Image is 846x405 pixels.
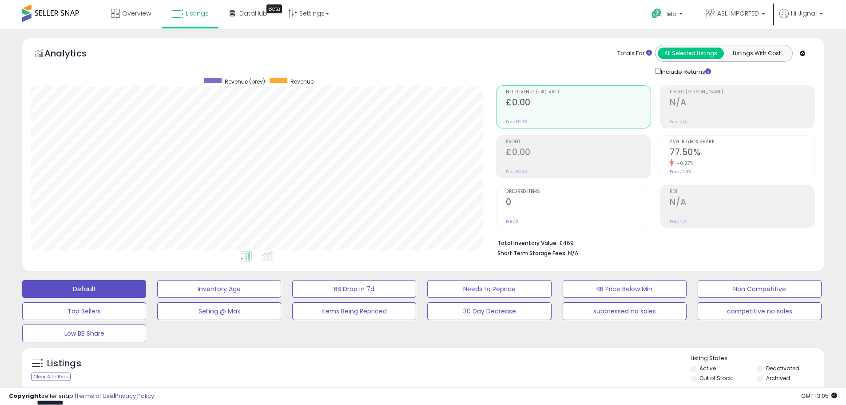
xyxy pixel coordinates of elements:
span: Overview [122,9,151,18]
h2: N/A [670,97,814,109]
small: Prev: £0.00 [506,119,527,124]
span: Profit [506,140,651,144]
p: Listing States: [691,354,824,363]
small: Prev: N/A [670,219,687,224]
b: Total Inventory Value: [497,239,558,247]
small: -0.27% [674,160,693,167]
small: Prev: N/A [670,119,687,124]
span: Avg. Buybox Share [670,140,814,144]
h2: £0.00 [506,147,651,159]
label: Active [699,365,716,372]
span: Revenue [290,78,314,85]
h2: N/A [670,197,814,209]
div: Tooltip anchor [266,4,282,13]
button: All Selected Listings [658,48,724,59]
span: ASL IMPORTED [717,9,759,18]
button: Listings With Cost [723,48,790,59]
button: competitive no sales [698,302,822,320]
span: 2025-10-12 13:05 GMT [801,392,837,400]
span: Profit [PERSON_NAME] [670,90,814,95]
button: BB Price Below Min [563,280,687,298]
span: Ordered Items [506,189,651,194]
a: Terms of Use [76,392,114,400]
a: Hi Jignal [779,9,823,29]
button: Default [22,280,146,298]
button: Items Being Repriced [292,302,416,320]
span: Help [664,10,676,18]
h5: Analytics [44,47,104,62]
span: Hi Jignal [791,9,817,18]
div: seller snap | | [9,392,154,401]
li: £469 [497,237,808,248]
button: Low BB Share [22,325,146,342]
span: Listings [186,9,209,18]
div: Include Returns [648,66,722,76]
h2: £0.00 [506,97,651,109]
label: Deactivated [766,365,799,372]
i: Get Help [651,8,662,19]
h2: 0 [506,197,651,209]
b: Short Term Storage Fees: [497,249,567,257]
a: Privacy Policy [115,392,154,400]
span: N/A [568,249,579,257]
button: Selling @ Max [157,302,281,320]
small: Prev: 0 [506,219,518,224]
h2: 77.50% [670,147,814,159]
h5: Listings [47,357,81,370]
label: Archived [766,374,790,382]
span: DataHub [239,9,267,18]
a: Help [644,1,691,29]
small: Prev: £0.00 [506,169,527,174]
div: Totals For [617,49,652,58]
button: Top Sellers [22,302,146,320]
button: suppressed no sales [563,302,687,320]
button: Inventory Age [157,280,281,298]
button: BB Drop in 7d [292,280,416,298]
button: 30 Day Decrease [427,302,551,320]
span: ROI [670,189,814,194]
strong: Copyright [9,392,41,400]
div: Clear All Filters [31,373,71,381]
small: Prev: 77.71% [670,169,691,174]
span: Revenue (prev) [225,78,265,85]
label: Out of Stock [699,374,732,382]
button: Needs to Reprice [427,280,551,298]
span: Net Revenue (Exc. VAT) [506,90,651,95]
button: Non Competitive [698,280,822,298]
